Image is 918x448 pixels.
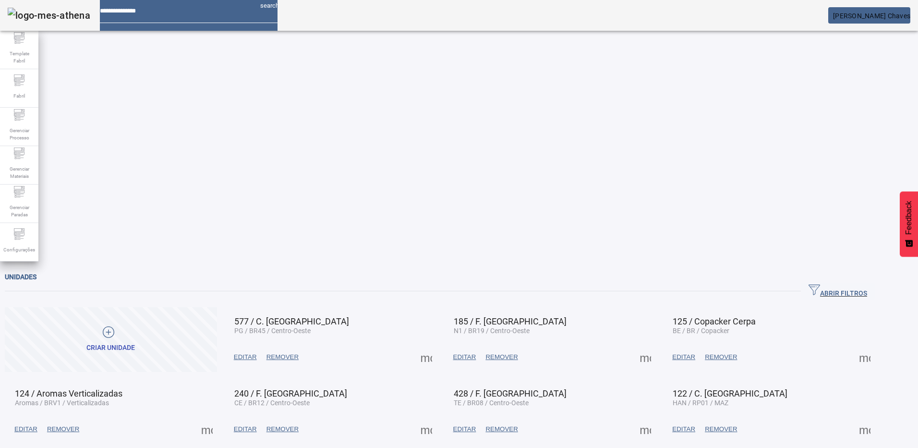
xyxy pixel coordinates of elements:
span: Gerenciar Processo [5,124,34,144]
span: EDITAR [453,352,476,362]
span: Template Fabril [5,47,34,67]
button: EDITAR [229,421,262,438]
span: REMOVER [266,424,299,434]
span: REMOVER [705,424,737,434]
button: EDITAR [667,421,700,438]
button: Criar unidade [5,307,217,372]
button: REMOVER [481,421,522,438]
span: 240 / F. [GEOGRAPHIC_DATA] [234,388,347,398]
button: EDITAR [667,348,700,366]
span: BE / BR / Copacker [673,327,729,335]
span: REMOVER [266,352,299,362]
span: [PERSON_NAME] Chaves [833,12,910,20]
span: EDITAR [453,424,476,434]
span: REMOVER [485,352,518,362]
button: REMOVER [262,348,303,366]
button: REMOVER [262,421,303,438]
button: Mais [856,421,873,438]
button: Mais [637,421,654,438]
span: Aromas / BRV1 / Verticalizadas [15,399,109,407]
button: ABRIR FILTROS [801,283,875,300]
span: Unidades [5,273,36,281]
span: 125 / Copacker Cerpa [673,316,756,326]
span: REMOVER [47,424,79,434]
span: 185 / F. [GEOGRAPHIC_DATA] [454,316,567,326]
span: TE / BR08 / Centro-Oeste [454,399,529,407]
button: Feedback - Mostrar pesquisa [900,191,918,257]
span: EDITAR [234,352,257,362]
span: EDITAR [672,424,695,434]
button: REMOVER [700,421,742,438]
span: EDITAR [672,352,695,362]
button: REMOVER [42,421,84,438]
span: Feedback [905,201,913,235]
span: EDITAR [14,424,37,434]
span: CE / BR12 / Centro-Oeste [234,399,310,407]
button: EDITAR [448,348,481,366]
button: Mais [418,348,435,366]
span: PG / BR45 / Centro-Oeste [234,327,311,335]
button: Mais [418,421,435,438]
span: HAN / RP01 / MAZ [673,399,728,407]
span: 124 / Aromas Verticalizadas [15,388,122,398]
button: EDITAR [448,421,481,438]
span: 428 / F. [GEOGRAPHIC_DATA] [454,388,567,398]
span: 122 / C. [GEOGRAPHIC_DATA] [673,388,787,398]
span: Configurações [0,243,38,256]
span: REMOVER [485,424,518,434]
button: REMOVER [481,348,522,366]
button: EDITAR [10,421,42,438]
span: EDITAR [234,424,257,434]
span: ABRIR FILTROS [809,284,867,299]
button: REMOVER [700,348,742,366]
button: EDITAR [229,348,262,366]
div: Criar unidade [86,343,135,353]
span: REMOVER [705,352,737,362]
button: Mais [198,421,216,438]
span: Gerenciar Paradas [5,201,34,221]
span: Gerenciar Materiais [5,162,34,183]
span: Fabril [11,89,28,102]
button: Mais [637,348,654,366]
span: 577 / C. [GEOGRAPHIC_DATA] [234,316,349,326]
button: Mais [856,348,873,366]
img: logo-mes-athena [8,8,90,23]
span: N1 / BR19 / Centro-Oeste [454,327,530,335]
